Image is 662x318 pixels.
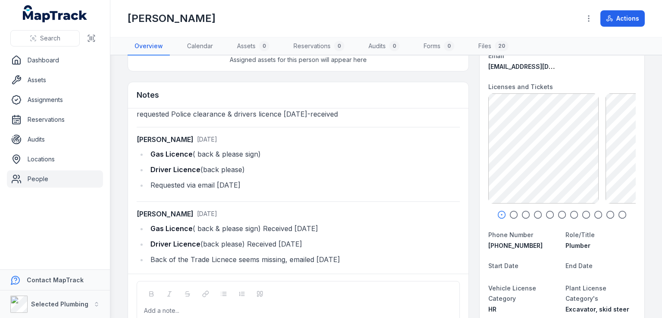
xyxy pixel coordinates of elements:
a: Assets0 [230,37,276,56]
a: Assignments [7,91,103,108]
div: 0 [334,41,344,51]
span: Assigned assets for this person will appear here [230,56,367,64]
div: 0 [389,41,400,51]
a: Dashboard [7,52,103,69]
span: End Date [565,262,593,269]
span: Excavator, skid steer [565,306,629,313]
span: Vehicle License Category [488,284,536,302]
span: HR [488,306,496,313]
li: ( back & please sign) [148,148,460,160]
a: Overview [128,37,170,56]
a: Reservations0 [287,37,351,56]
span: [DATE] [197,136,217,143]
span: [DATE] [197,210,217,217]
span: Start Date [488,262,518,269]
span: [EMAIL_ADDRESS][DOMAIN_NAME] [488,63,592,70]
strong: Selected Plumbing [31,300,88,308]
h3: Notes [137,89,159,101]
li: (back please) Received [DATE] [148,238,460,250]
a: Audits0 [362,37,406,56]
h1: [PERSON_NAME] [128,12,215,25]
li: Requested via email [DATE] [148,179,460,191]
div: 0 [259,41,269,51]
span: [PHONE_NUMBER] [488,242,543,249]
span: Phone Number [488,231,533,238]
strong: [PERSON_NAME] [137,134,194,145]
button: Search [10,30,80,46]
button: Actions [600,10,645,27]
a: Forms0 [417,37,461,56]
a: Locations [7,151,103,168]
span: Role/Title [565,231,595,238]
a: Audits [7,131,103,148]
span: Licenses and Tickets [488,83,553,90]
span: Plant License Category's [565,284,606,302]
li: ( back & please sign) Received [DATE] [148,222,460,235]
p: requested Police clearance & drivers licence [DATE]-received [137,108,460,120]
span: Search [40,34,60,43]
li: Back of the Trade Licnece seems missing, emailed [DATE] [148,253,460,266]
strong: Contact MapTrack [27,276,84,284]
time: 8/21/2025, 12:52:23 PM [197,136,217,143]
a: MapTrack [23,5,87,22]
a: Assets [7,71,103,89]
a: Calendar [180,37,220,56]
div: 0 [444,41,454,51]
a: Files20 [472,37,515,56]
strong: Driver Licence [150,165,200,174]
div: 20 [495,41,509,51]
strong: Gas Licence [150,224,193,233]
time: 8/28/2025, 4:23:44 PM [197,210,217,217]
li: (back please) [148,164,460,176]
a: People [7,170,103,188]
a: Reservations [7,111,103,128]
strong: [PERSON_NAME] [137,209,194,219]
span: Email [488,52,504,59]
strong: Driver Licence [150,240,200,248]
span: Plumber [565,242,590,249]
strong: Gas Licence [150,150,193,158]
